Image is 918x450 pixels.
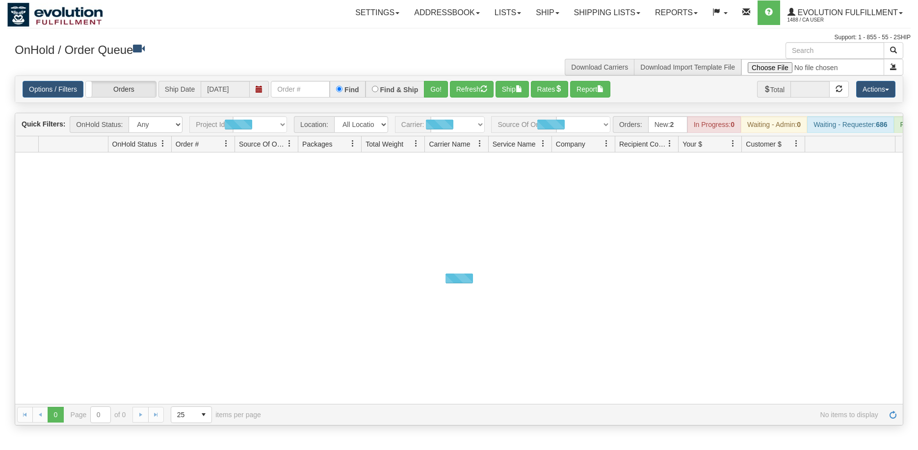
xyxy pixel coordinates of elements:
a: Ship [528,0,566,25]
span: Company [556,139,585,149]
span: OnHold Status [112,139,157,149]
button: Rates [531,81,569,98]
a: Your $ filter column settings [725,135,741,152]
a: Options / Filters [23,81,83,98]
div: grid toolbar [15,113,903,136]
span: Your $ [682,139,702,149]
span: Service Name [493,139,536,149]
a: Download Import Template File [640,63,735,71]
span: items per page [171,406,261,423]
div: Waiting - Requester: [807,116,893,133]
a: Shipping lists [567,0,648,25]
span: Page 0 [48,407,63,423]
div: New: [648,116,687,133]
span: Carrier Name [429,139,470,149]
a: Settings [348,0,407,25]
button: Report [570,81,610,98]
div: Support: 1 - 855 - 55 - 2SHIP [7,33,911,42]
button: Refresh [450,81,494,98]
span: Location: [294,116,334,133]
label: Orders [86,81,156,97]
button: Go! [424,81,448,98]
span: Page of 0 [71,406,126,423]
span: Total [757,81,791,98]
span: Packages [302,139,332,149]
strong: 2 [670,121,674,128]
span: OnHold Status: [70,116,129,133]
input: Import [741,59,884,75]
label: Find & Ship [380,86,419,93]
span: Order # [176,139,199,149]
label: Find [344,86,359,93]
button: Actions [856,81,895,98]
a: Source Of Order filter column settings [281,135,298,152]
span: 1488 / CA User [787,15,861,25]
a: Addressbook [407,0,487,25]
a: Download Carriers [571,63,628,71]
span: Ship Date [158,81,201,98]
a: OnHold Status filter column settings [155,135,171,152]
span: 25 [177,410,190,420]
a: Company filter column settings [598,135,615,152]
span: Customer $ [746,139,781,149]
input: Search [786,42,884,59]
span: Orders: [613,116,648,133]
label: Quick Filters: [22,119,65,129]
img: logo1488.jpg [7,2,103,27]
span: No items to display [275,411,878,419]
a: Refresh [885,407,901,423]
a: Customer $ filter column settings [788,135,805,152]
a: Carrier Name filter column settings [472,135,488,152]
a: Packages filter column settings [344,135,361,152]
strong: 686 [876,121,887,128]
a: Service Name filter column settings [535,135,551,152]
span: Source Of Order [239,139,286,149]
a: Lists [487,0,528,25]
a: Order # filter column settings [218,135,235,152]
span: Recipient Country [619,139,666,149]
input: Order # [271,81,330,98]
a: Evolution Fulfillment 1488 / CA User [780,0,910,25]
div: Waiting - Admin: [741,116,807,133]
div: In Progress: [687,116,741,133]
a: Total Weight filter column settings [408,135,424,152]
button: Ship [496,81,529,98]
h3: OnHold / Order Queue [15,42,452,56]
span: Page sizes drop down [171,406,212,423]
a: Recipient Country filter column settings [661,135,678,152]
span: select [196,407,211,423]
span: Total Weight [366,139,403,149]
strong: 0 [797,121,801,128]
a: Reports [648,0,705,25]
span: Evolution Fulfillment [795,8,898,17]
strong: 0 [731,121,734,128]
button: Search [884,42,903,59]
iframe: chat widget [895,175,917,275]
